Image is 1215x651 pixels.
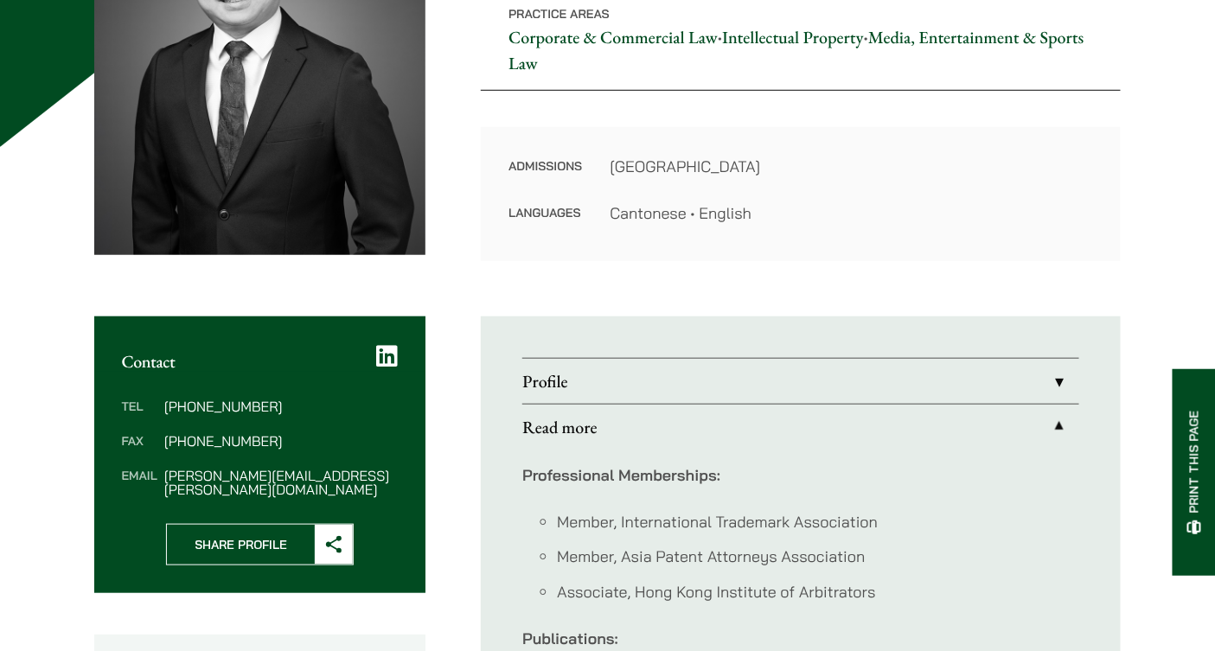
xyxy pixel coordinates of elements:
span: Share Profile [167,525,315,565]
a: Read more [522,405,1079,450]
h2: Contact [122,351,399,372]
li: Associate, Hong Kong Institute of Arbitrators [557,580,1079,603]
a: Profile [522,359,1079,404]
dt: Email [122,469,157,496]
dd: [PERSON_NAME][EMAIL_ADDRESS][PERSON_NAME][DOMAIN_NAME] [164,469,398,496]
dd: [PHONE_NUMBER] [164,399,398,413]
strong: Professional Memberships: [522,465,720,485]
dd: [PHONE_NUMBER] [164,434,398,448]
dt: Fax [122,434,157,469]
dd: [GEOGRAPHIC_DATA] [610,155,1093,178]
dt: Tel [122,399,157,434]
dt: Languages [508,201,582,225]
li: Member, International Trademark Association [557,510,1079,533]
dd: Cantonese • English [610,201,1093,225]
a: Corporate & Commercial Law [508,26,718,48]
dt: Admissions [508,155,582,201]
strong: Publications: [522,629,618,648]
a: Intellectual Property [722,26,864,48]
button: Share Profile [166,524,354,565]
a: LinkedIn [376,344,398,368]
a: Media, Entertainment & Sports Law [508,26,1084,74]
li: Member, Asia Patent Attorneys Association [557,545,1079,568]
span: Practice Areas [508,6,610,22]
